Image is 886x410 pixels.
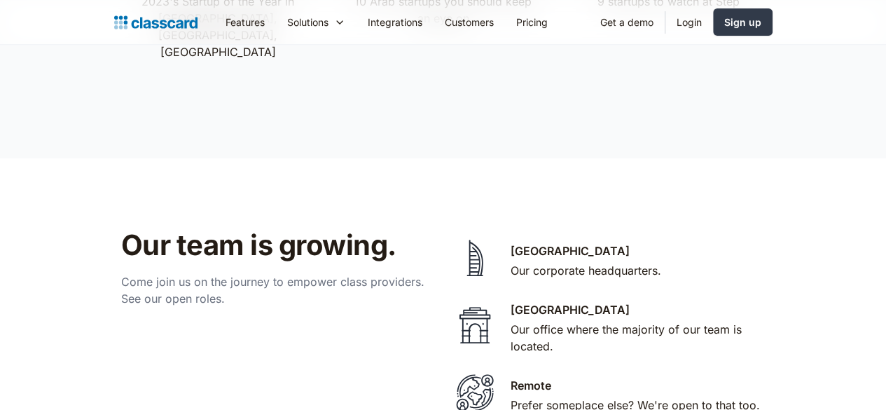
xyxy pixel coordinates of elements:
[511,377,551,394] div: Remote
[287,15,328,29] div: Solutions
[511,321,766,355] div: Our office where the majority of our team is located.
[276,6,357,38] div: Solutions
[511,242,630,259] div: [GEOGRAPHIC_DATA]
[665,6,713,38] a: Login
[713,8,773,36] a: Sign up
[121,273,436,307] p: Come join us on the journey to empower class providers. See our open roles.
[505,6,559,38] a: Pricing
[114,13,198,32] a: home
[434,6,505,38] a: Customers
[214,6,276,38] a: Features
[511,301,630,318] div: [GEOGRAPHIC_DATA]
[589,6,665,38] a: Get a demo
[724,15,761,29] div: Sign up
[357,6,434,38] a: Integrations
[511,262,661,279] div: Our corporate headquarters.
[121,228,566,262] h2: Our team is growing.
